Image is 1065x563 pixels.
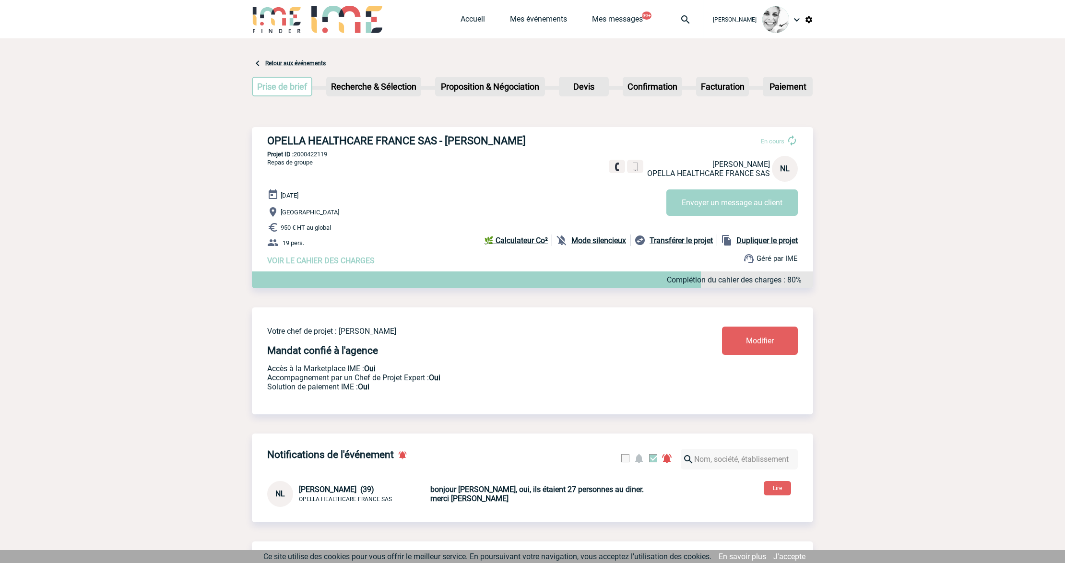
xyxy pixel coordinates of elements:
span: OPELLA HEALTHCARE FRANCE SAS [647,169,770,178]
p: 2000422119 [252,151,813,158]
b: Mode silencieux [571,236,626,245]
span: [GEOGRAPHIC_DATA] [281,209,339,216]
b: Projet ID : [267,151,294,158]
button: 99+ [642,12,651,20]
span: Modifier [746,336,774,345]
p: Devis [560,78,608,95]
b: 🌿 Calculateur Co² [484,236,548,245]
img: IME-Finder [252,6,302,33]
span: NL [275,489,285,498]
p: Prestation payante [267,373,665,382]
img: fixe.png [613,163,621,171]
img: portable.png [631,163,639,171]
p: Facturation [697,78,748,95]
a: Lire [756,483,799,492]
a: NL [PERSON_NAME] (39) OPELLA HEALTHCARE FRANCE SAS bonjour [PERSON_NAME], oui, ils étaient 27 per... [267,489,656,498]
h4: Notifications de l'événement [267,449,394,460]
b: Transférer le projet [650,236,713,245]
span: 950 € HT au global [281,224,331,231]
p: Recherche & Sélection [327,78,420,95]
b: Oui [358,382,369,391]
p: Conformité aux process achat client, Prise en charge de la facturation, Mutualisation de plusieur... [267,382,665,391]
span: Ce site utilise des cookies pour vous offrir le meilleur service. En poursuivant votre navigation... [263,552,711,561]
img: support.png [743,253,755,264]
a: J'accepte [773,552,805,561]
a: VOIR LE CAHIER DES CHARGES [267,256,375,265]
span: [PERSON_NAME] (39) [299,485,374,494]
button: Lire [764,481,791,495]
b: Dupliquer le projet [736,236,798,245]
span: Géré par IME [757,254,798,263]
span: OPELLA HEALTHCARE FRANCE SAS [299,496,392,503]
h3: OPELLA HEALTHCARE FRANCE SAS - [PERSON_NAME] [267,135,555,147]
span: NL [780,164,790,173]
span: Repas de groupe [267,159,313,166]
a: Mes messages [592,14,643,28]
div: Conversation privée : Client - Agence [267,481,428,507]
b: Oui [364,364,376,373]
a: Mes événements [510,14,567,28]
a: Accueil [461,14,485,28]
img: file_copy-black-24dp.png [721,235,733,246]
p: Votre chef de projet : [PERSON_NAME] [267,327,665,336]
b: Oui [429,373,440,382]
a: En savoir plus [719,552,766,561]
span: 19 pers. [283,239,304,246]
p: Proposition & Négociation [436,78,544,95]
span: [PERSON_NAME] [712,160,770,169]
span: En cours [761,138,784,145]
p: Prise de brief [253,78,311,95]
img: 103013-0.jpeg [762,6,789,33]
button: Envoyer un message au client [666,189,798,216]
span: [PERSON_NAME] [713,16,757,23]
p: Accès à la Marketplace IME : [267,364,665,373]
a: Retour aux événements [265,60,326,67]
p: Confirmation [624,78,681,95]
p: Paiement [764,78,812,95]
b: bonjour [PERSON_NAME], oui, ils étaient 27 personnes au diner. merci [PERSON_NAME] [430,485,644,503]
a: 🌿 Calculateur Co² [484,235,552,246]
span: [DATE] [281,192,298,199]
h4: Mandat confié à l'agence [267,345,378,356]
